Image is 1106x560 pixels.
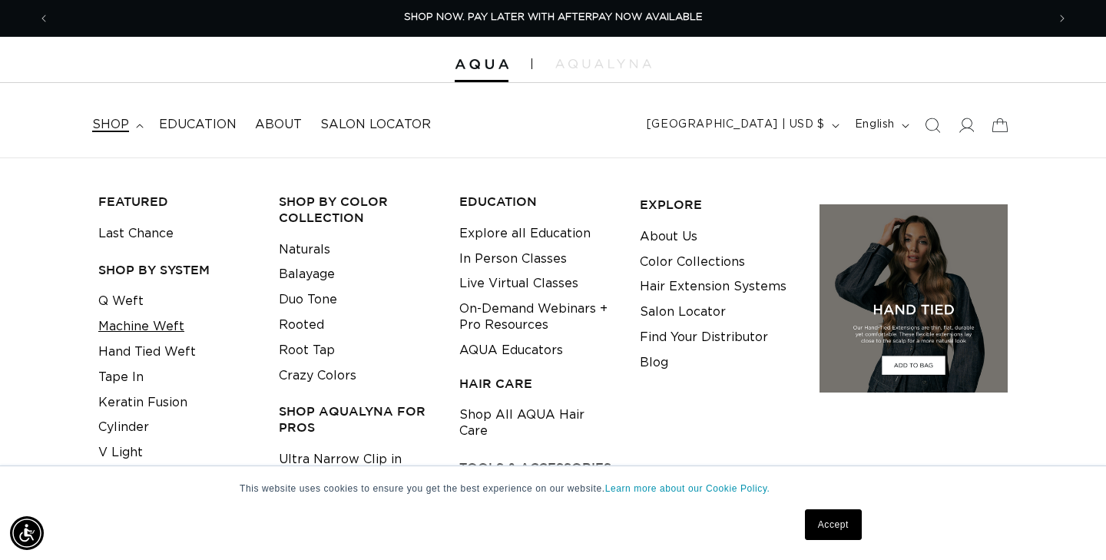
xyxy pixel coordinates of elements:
a: Hair Extension Systems [640,274,786,300]
a: Find Your Distributor [640,325,768,350]
a: About [246,108,311,142]
span: SHOP NOW. PAY LATER WITH AFTERPAY NOW AVAILABLE [404,12,703,22]
a: Live Virtual Classes [459,271,578,297]
a: Tape In [98,365,144,390]
summary: Search [916,108,949,142]
a: AQUA Educators [459,338,563,363]
span: shop [92,117,129,133]
a: Duo Tone [279,287,337,313]
button: [GEOGRAPHIC_DATA] | USD $ [637,111,846,140]
a: Rooted [279,313,324,338]
span: About [255,117,302,133]
span: Education [159,117,237,133]
a: Machine Weft [98,314,184,340]
a: Education [150,108,246,142]
h3: Shop by Color Collection [279,194,435,226]
img: aqualyna.com [555,59,651,68]
span: [GEOGRAPHIC_DATA] | USD $ [647,117,825,133]
a: About Us [640,224,697,250]
a: V Light [98,440,143,466]
div: Accessibility Menu [10,516,44,550]
span: English [855,117,895,133]
a: Last Chance [98,221,174,247]
a: Hand Tied Weft [98,340,196,365]
h3: FEATURED [98,194,255,210]
a: Balayage [279,262,335,287]
a: In Person Classes [459,247,567,272]
img: Aqua Hair Extensions [455,59,508,70]
span: Salon Locator [320,117,431,133]
h3: SHOP BY SYSTEM [98,262,255,278]
p: This website uses cookies to ensure you get the best experience on our website. [240,482,866,495]
a: Salon Locator [640,300,726,325]
a: Learn more about our Cookie Policy. [605,483,770,494]
h3: TOOLS & ACCESSORIES [459,459,616,476]
a: Root Tap [279,338,335,363]
h3: Shop AquaLyna for Pros [279,403,435,436]
a: Shop All AQUA Hair Care [459,403,616,444]
a: Crazy Colors [279,363,356,389]
h3: HAIR CARE [459,376,616,392]
a: Explore all Education [459,221,591,247]
a: Salon Locator [311,108,440,142]
button: Previous announcement [27,4,61,33]
button: Next announcement [1045,4,1079,33]
a: Keratin Fusion [98,390,187,416]
a: Q Weft [98,289,144,314]
a: Accept [805,509,862,540]
a: Color Collections [640,250,745,275]
a: Ultra Narrow Clip in Extensions [279,447,435,489]
summary: shop [83,108,150,142]
button: English [846,111,916,140]
a: On-Demand Webinars + Pro Resources [459,297,616,338]
a: Cylinder [98,415,149,440]
a: Blog [640,350,668,376]
h3: EDUCATION [459,194,616,210]
a: Naturals [279,237,330,263]
h3: EXPLORE [640,197,796,213]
